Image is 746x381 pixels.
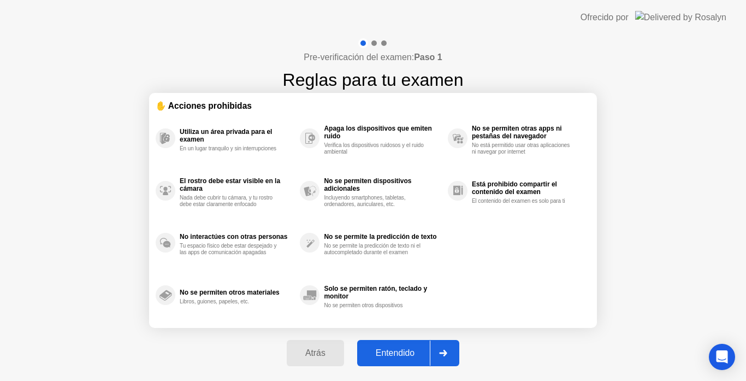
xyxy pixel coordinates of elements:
[472,198,575,204] div: El contenido del examen es solo para ti
[180,298,283,305] div: Libros, guiones, papeles, etc.
[180,195,283,208] div: Nada debe cubrir tu cámara, y tu rostro debe estar claramente enfocado
[360,348,430,358] div: Entendido
[287,340,344,366] button: Atrás
[414,52,442,62] b: Paso 1
[324,125,442,140] div: Apaga los dispositivos que emiten ruido
[180,128,294,143] div: Utiliza un área privada para el examen
[180,243,283,256] div: Tu espacio físico debe estar despejado y las apps de comunicación apagadas
[180,177,294,192] div: El rostro debe estar visible en la cámara
[635,11,726,24] img: Delivered by Rosalyn
[324,142,427,155] div: Verifica los dispositivos ruidosos y el ruido ambiental
[324,195,427,208] div: Incluyendo smartphones, tabletas, ordenadores, auriculares, etc.
[180,233,294,241] div: No interactúes con otras personas
[156,99,590,112] div: ✋ Acciones prohibidas
[324,302,427,309] div: No se permiten otros dispositivos
[290,348,341,358] div: Atrás
[324,243,427,256] div: No se permite la predicción de texto ni el autocompletado durante el examen
[324,233,442,241] div: No se permite la predicción de texto
[324,177,442,192] div: No se permiten dispositivos adicionales
[180,145,283,152] div: En un lugar tranquilo y sin interrupciones
[581,11,629,24] div: Ofrecido por
[709,344,735,370] div: Open Intercom Messenger
[304,51,442,64] h4: Pre-verificación del examen:
[472,180,585,196] div: Está prohibido compartir el contenido del examen
[472,142,575,155] div: No está permitido usar otras aplicaciones ni navegar por internet
[283,67,464,93] h1: Reglas para tu examen
[357,340,459,366] button: Entendido
[472,125,585,140] div: No se permiten otras apps ni pestañas del navegador
[324,285,442,300] div: Solo se permiten ratón, teclado y monitor
[180,289,294,296] div: No se permiten otros materiales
